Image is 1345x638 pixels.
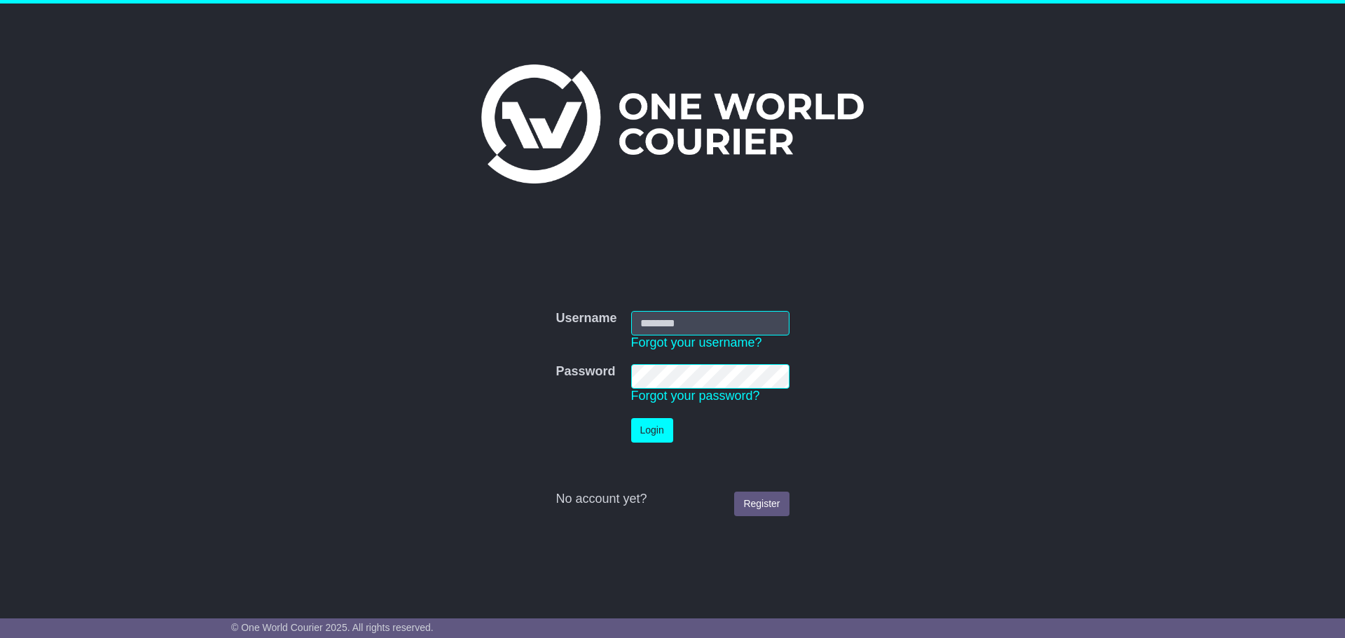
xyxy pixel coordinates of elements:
span: © One World Courier 2025. All rights reserved. [231,622,434,633]
label: Password [556,364,615,380]
button: Login [631,418,673,443]
img: One World [481,64,864,183]
div: No account yet? [556,492,789,507]
label: Username [556,311,616,326]
a: Register [734,492,789,516]
a: Forgot your password? [631,389,760,403]
a: Forgot your username? [631,335,762,349]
